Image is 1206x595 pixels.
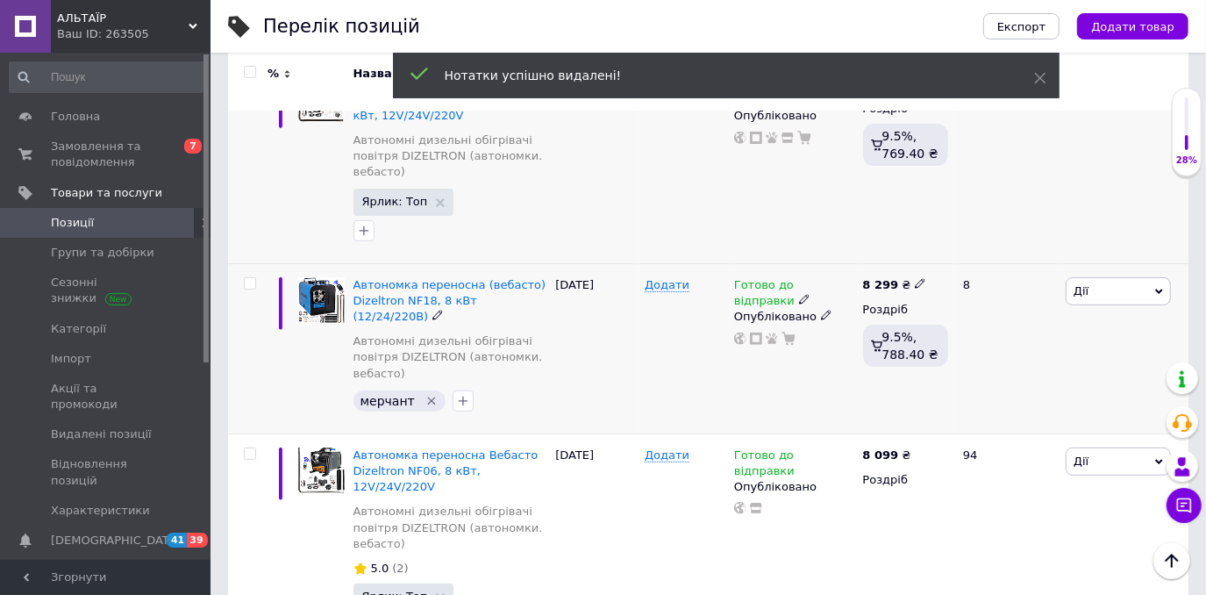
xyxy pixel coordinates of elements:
span: Імпорт [51,351,91,367]
span: Позиції [51,215,94,231]
b: 8 299 [863,278,899,291]
span: Замовлення та повідомлення [51,139,162,170]
div: Перелік позицій [263,18,420,36]
span: мерчант [360,394,415,408]
div: Опубліковано [734,309,854,325]
span: Категорії [51,321,106,337]
div: [DATE] [551,62,640,263]
a: Автономні дизельні обігрівачі повітря DIZELTRON (автономки. вебасто) [353,504,547,552]
div: 28% [1173,154,1201,167]
span: Додати [645,278,689,292]
span: 41 [167,533,187,548]
span: [DEMOGRAPHIC_DATA] [51,533,181,548]
span: Готово до відправки [734,448,795,483]
span: Сезонні знижки [51,275,162,306]
div: [DATE] [551,263,640,434]
b: 8 099 [863,448,899,462]
span: Акції та промокоди [51,381,162,412]
span: 7 [184,139,202,154]
div: 116 [953,62,1061,263]
span: Товари та послуги [51,185,162,201]
span: Додати товар [1091,20,1174,33]
button: Експорт [983,13,1060,39]
span: Дії [1074,455,1088,468]
span: Групи та добірки [51,245,154,261]
div: Роздріб [863,302,948,318]
div: Ваш ID: 263505 [57,26,211,42]
span: 9.5%, 769.40 ₴ [882,129,938,161]
span: Назва [353,66,392,82]
a: Вебасто, автономка переносна унівесальна Dizeltron NF06, 8 кВт, 12V/24V/220V [353,76,541,121]
img: Автономка переносная (вебасто) Dizeltron NF18, 8 кВт (12/24/220В) [298,277,345,324]
span: 5.0 [371,562,389,575]
span: (2) [392,562,408,575]
img: Автономка переносная Вебасто Dizeltron NF06, 8 кВт, 12V/24V/220V [298,448,345,494]
div: Роздріб [863,472,948,488]
div: ₴ [863,448,911,463]
input: Пошук [9,61,207,93]
span: Видалені позиції [51,427,152,442]
button: Наверх [1153,542,1190,579]
svg: Видалити мітку [425,394,439,408]
a: Автономні дизельні обігрівачі повітря DIZELTRON (автономки. вебасто) [353,333,547,382]
div: Опубліковано [734,479,854,495]
div: 8 [953,263,1061,434]
span: % [268,66,279,82]
span: Відновлення позицій [51,456,162,488]
div: ₴ [863,277,927,293]
span: Ярлик: Топ [362,196,428,207]
span: Додати [645,448,689,462]
span: Характеристики [51,503,150,519]
span: Головна [51,109,100,125]
a: Автономні дизельні обігрівачі повітря DIZELTRON (автономки. вебасто) [353,133,547,181]
span: 9.5%, 788.40 ₴ [882,330,938,362]
span: Дії [1074,284,1088,297]
a: Автономка переносна (вебасто) Dizeltron NF18, 8 кВт (12/24/220В) [353,278,546,323]
div: Нотатки успішно видалені! [445,67,990,84]
div: Опубліковано [734,108,854,124]
button: Чат з покупцем [1167,488,1202,523]
button: Додати товар [1077,13,1188,39]
span: АЛЬТАЇР [57,11,189,26]
a: Автономка переносна Вебасто Dizeltron NF06, 8 кВт, 12V/24V/220V [353,448,539,493]
span: Експорт [997,20,1046,33]
span: Готово до відправки [734,278,795,312]
span: 39 [187,533,207,548]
